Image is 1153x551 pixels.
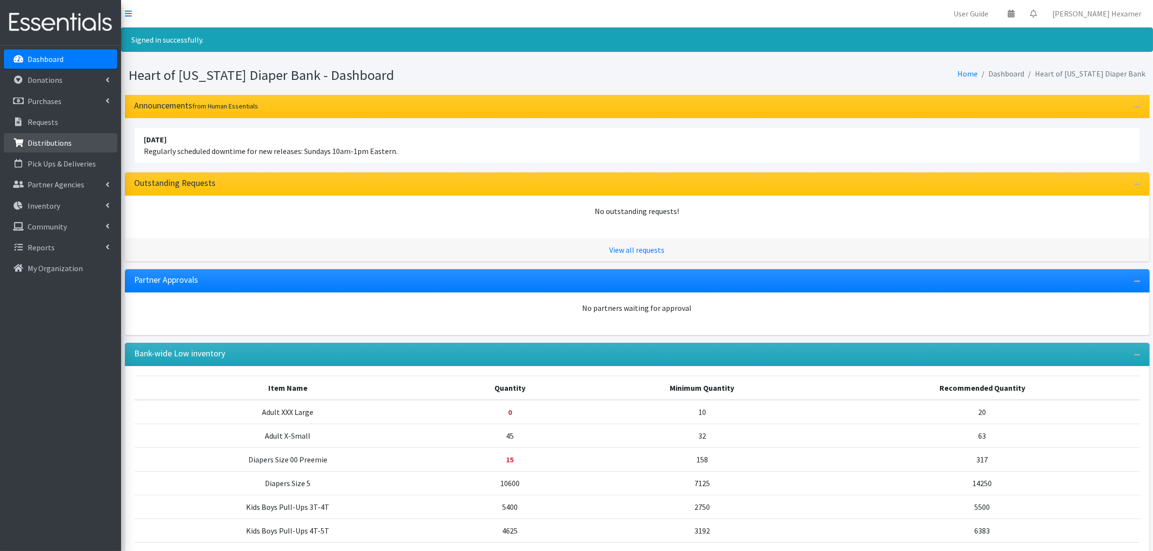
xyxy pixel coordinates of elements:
p: Donations [28,75,62,85]
h3: Announcements [135,101,259,111]
th: Quantity [441,376,579,400]
a: Distributions [4,133,117,153]
th: Minimum Quantity [579,376,825,400]
td: Kids Boys Pull-Ups 4T-5T [135,519,442,542]
td: 10600 [441,471,579,495]
a: Purchases [4,92,117,111]
td: Adult X-Small [135,424,442,447]
a: My Organization [4,259,117,278]
h3: Outstanding Requests [135,178,216,188]
p: Requests [28,117,58,127]
a: Inventory [4,196,117,215]
th: Item Name [135,376,442,400]
strong: Below minimum quantity [507,455,514,464]
strong: Below minimum quantity [508,407,512,417]
div: Signed in successfully. [121,28,1153,52]
p: Reports [28,243,55,252]
p: My Organization [28,263,83,273]
div: No outstanding requests! [135,205,1140,217]
td: 32 [579,424,825,447]
p: Purchases [28,96,61,106]
td: Adult XXX Large [135,400,442,424]
td: Diapers Size 00 Preemie [135,447,442,471]
li: Heart of [US_STATE] Diaper Bank [1025,67,1146,81]
td: 5400 [441,495,579,519]
td: 317 [825,447,1140,471]
p: Pick Ups & Deliveries [28,159,96,168]
a: Partner Agencies [4,175,117,194]
td: 4625 [441,519,579,542]
img: HumanEssentials [4,6,117,39]
a: Community [4,217,117,236]
td: 5500 [825,495,1140,519]
td: 3192 [579,519,825,542]
a: [PERSON_NAME] Hexamer [1045,4,1149,23]
p: Distributions [28,138,72,148]
td: 20 [825,400,1140,424]
li: Regularly scheduled downtime for new releases: Sundays 10am-1pm Eastern. [135,128,1140,163]
a: Donations [4,70,117,90]
a: Pick Ups & Deliveries [4,154,117,173]
td: 14250 [825,471,1140,495]
a: Reports [4,238,117,257]
th: Recommended Quantity [825,376,1140,400]
p: Inventory [28,201,60,211]
a: Requests [4,112,117,132]
td: 10 [579,400,825,424]
td: 45 [441,424,579,447]
h3: Bank-wide Low inventory [135,349,226,359]
td: 63 [825,424,1140,447]
a: Dashboard [4,49,117,69]
p: Dashboard [28,54,63,64]
td: Kids Boys Pull-Ups 3T-4T [135,495,442,519]
p: Community [28,222,67,231]
div: No partners waiting for approval [135,302,1140,314]
a: Home [958,69,978,78]
a: User Guide [946,4,996,23]
td: 2750 [579,495,825,519]
h1: Heart of [US_STATE] Diaper Bank - Dashboard [129,67,634,84]
strong: [DATE] [144,135,167,144]
h3: Partner Approvals [135,275,199,285]
td: 158 [579,447,825,471]
a: View all requests [610,245,665,255]
small: from Human Essentials [193,102,259,110]
td: Diapers Size 5 [135,471,442,495]
p: Partner Agencies [28,180,84,189]
td: 6383 [825,519,1140,542]
li: Dashboard [978,67,1025,81]
td: 7125 [579,471,825,495]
